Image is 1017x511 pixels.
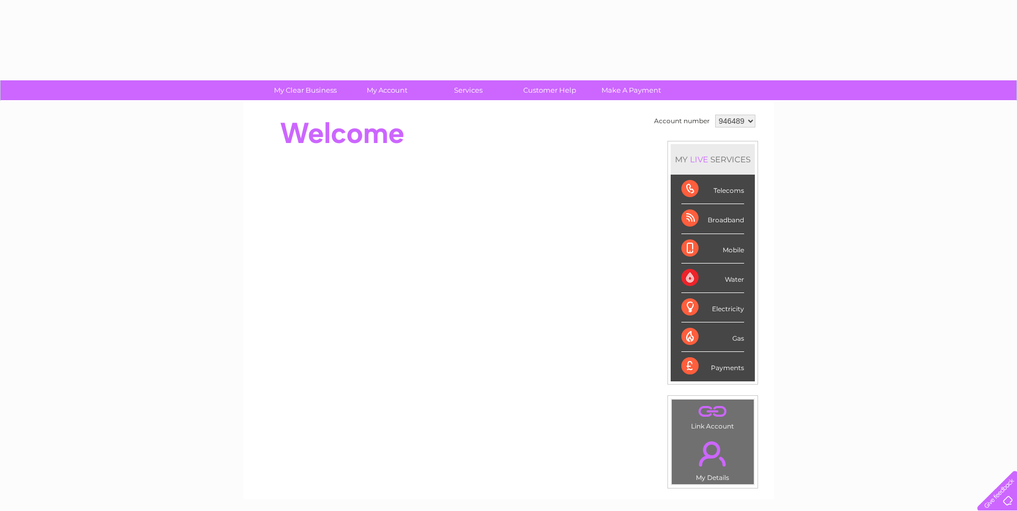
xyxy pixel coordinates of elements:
td: Account number [651,112,712,130]
div: Electricity [681,293,744,322]
td: Link Account [671,399,754,433]
div: Mobile [681,234,744,264]
a: . [674,402,751,421]
div: MY SERVICES [671,144,755,175]
a: My Account [343,80,431,100]
a: . [674,435,751,472]
a: Customer Help [506,80,594,100]
div: Gas [681,322,744,352]
a: My Clear Business [261,80,350,100]
div: Broadband [681,204,744,234]
div: Water [681,264,744,293]
div: LIVE [688,154,710,164]
a: Services [424,80,513,100]
td: My Details [671,432,754,485]
div: Payments [681,352,744,381]
a: Make A Payment [587,80,675,100]
div: Telecoms [681,175,744,204]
